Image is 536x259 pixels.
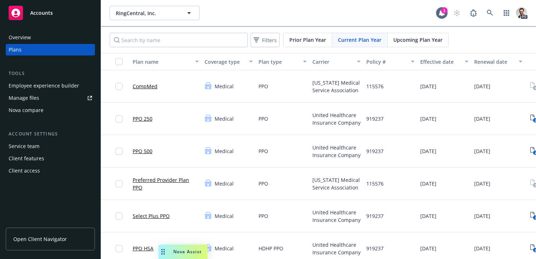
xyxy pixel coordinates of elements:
img: photo [516,7,527,19]
button: Filters [251,33,280,47]
button: Renewal date [471,53,525,70]
span: [DATE] [474,82,490,90]
span: Medical [215,245,234,252]
a: Preferred Provider Plan PPO [133,176,199,191]
a: Search [483,6,497,20]
span: Medical [215,212,234,220]
div: Policy # [366,58,407,66]
span: 919237 [366,212,384,220]
div: Plan type [258,58,299,66]
a: Client access [6,165,95,177]
div: Coverage type [205,58,245,66]
span: [US_STATE] Medical Service Association [312,176,361,191]
input: Toggle Row Selected [115,213,123,220]
span: Medical [215,82,234,90]
input: Toggle Row Selected [115,245,123,252]
span: [DATE] [474,212,490,220]
span: Filters [252,35,278,45]
span: [DATE] [474,180,490,187]
span: Current Plan Year [338,36,381,44]
input: Toggle Row Selected [115,115,123,122]
span: [DATE] [420,180,436,187]
span: [DATE] [420,115,436,122]
a: CompMed [133,82,157,90]
button: Effective date [417,53,471,70]
span: PPO [258,82,268,90]
span: PPO [258,115,268,122]
span: HDHP PPO [258,245,283,252]
span: United Healthcare Insurance Company [312,144,361,159]
span: [DATE] [420,82,436,90]
div: Tools [6,70,95,77]
span: 919237 [366,245,384,252]
span: 115576 [366,180,384,187]
span: Medical [215,147,234,155]
input: Search by name [110,33,248,47]
span: PPO [258,212,268,220]
input: Toggle Row Selected [115,83,123,90]
button: Coverage type [202,53,256,70]
span: United Healthcare Insurance Company [312,209,361,224]
div: 1 [441,7,448,14]
span: Filters [262,36,277,44]
text: 2 [534,118,536,123]
a: Service team [6,140,95,152]
span: PPO [258,147,268,155]
a: Start snowing [450,6,464,20]
a: Overview [6,32,95,43]
div: Plan name [133,58,191,66]
a: PPO 500 [133,147,152,155]
span: Medical [215,180,234,187]
a: Manage files [6,92,95,104]
span: 115576 [366,82,384,90]
button: Carrier [310,53,363,70]
span: [US_STATE] Medical Service Association [312,79,361,94]
span: Open Client Navigator [13,235,67,243]
div: Renewal date [474,58,514,66]
a: PPO 250 [133,115,152,122]
div: Effective date [420,58,461,66]
span: [DATE] [474,115,490,122]
span: 919237 [366,147,384,155]
span: RingCentral, Inc. [116,9,178,17]
span: [DATE] [420,147,436,155]
span: [DATE] [474,147,490,155]
a: Employee experience builder [6,80,95,91]
span: Medical [215,115,234,122]
span: [DATE] [474,245,490,252]
a: Plans [6,44,95,55]
div: Client access [9,165,40,177]
div: Client features [9,153,44,164]
button: Policy # [363,53,417,70]
input: Toggle Row Selected [115,148,123,155]
input: Select all [115,58,123,65]
span: Accounts [30,10,53,16]
span: 919237 [366,115,384,122]
div: Overview [9,32,31,43]
a: Accounts [6,3,95,23]
button: Plan name [130,53,202,70]
div: Employee experience builder [9,80,79,91]
div: Service team [9,140,40,152]
span: [DATE] [420,212,436,220]
text: 2 [534,151,536,155]
div: Nova compare [9,104,43,116]
a: Switch app [499,6,514,20]
a: Select Plus PPO [133,212,170,220]
span: United Healthcare Insurance Company [312,111,361,126]
span: PPO [258,180,268,187]
text: 3 [534,215,536,220]
span: Prior Plan Year [289,36,326,44]
span: United Healthcare Insurance Company [312,241,361,256]
div: Carrier [312,58,353,66]
button: Plan type [256,53,310,70]
input: Toggle Row Selected [115,180,123,187]
span: Nova Assist [173,249,202,255]
a: Nova compare [6,104,95,116]
div: Account settings [6,130,95,138]
button: RingCentral, Inc. [110,6,200,20]
div: Drag to move [159,245,168,259]
span: Upcoming Plan Year [393,36,443,44]
div: Manage files [9,92,39,104]
div: Plans [9,44,22,55]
